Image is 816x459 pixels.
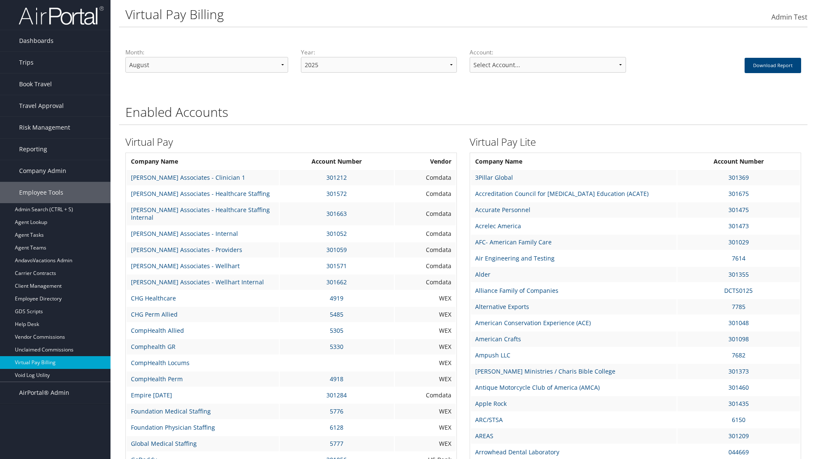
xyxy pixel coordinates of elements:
[395,242,456,258] td: Comdata
[330,343,343,351] a: 5330
[280,154,394,169] th: Account Number
[395,154,456,169] th: Vendor
[127,154,279,169] th: Company Name
[131,343,176,351] a: Comphealth GR
[475,335,521,343] a: American Crafts
[475,303,529,311] a: Alternative Exports
[326,391,347,399] a: 301284
[395,170,456,185] td: Comdata
[728,173,749,181] a: 301369
[326,173,347,181] a: 301212
[330,326,343,334] a: 5305
[475,432,493,440] a: AREAS
[395,404,456,419] td: WEX
[395,339,456,354] td: WEX
[131,407,211,415] a: Foundation Medical Staffing
[475,254,555,262] a: Air Engineering and Testing
[19,382,69,403] span: AirPortal® Admin
[724,286,753,295] a: DCTS0125
[475,367,615,375] a: [PERSON_NAME] Ministries / Charis Bible College
[330,294,343,302] a: 4919
[131,278,264,286] a: [PERSON_NAME] Associates - Wellhart Internal
[475,286,558,295] a: Alliance Family of Companies
[326,190,347,198] a: 301572
[745,58,801,73] button: Download Report
[131,190,270,198] a: [PERSON_NAME] Associates - Healthcare Staffing
[326,229,347,238] a: 301052
[330,407,343,415] a: 5776
[19,139,47,160] span: Reporting
[301,48,457,57] label: Year:
[732,351,745,359] a: 7682
[728,448,749,456] a: 044669
[395,186,456,201] td: Comdata
[19,74,52,95] span: Book Travel
[470,135,801,149] h2: Virtual Pay Lite
[131,391,172,399] a: Empire [DATE]
[125,48,288,57] label: Month:
[131,439,197,448] a: Global Medical Staffing
[728,270,749,278] a: 301355
[732,416,745,424] a: 6150
[728,190,749,198] a: 301675
[19,182,63,203] span: Employee Tools
[728,238,749,246] a: 301029
[475,238,552,246] a: AFC- American Family Care
[19,160,66,181] span: Company Admin
[395,436,456,451] td: WEX
[475,222,521,230] a: Acrelec America
[326,246,347,254] a: 301059
[732,303,745,311] a: 7785
[395,388,456,403] td: Comdata
[475,206,530,214] a: Accurate Personnel
[395,226,456,241] td: Comdata
[475,270,490,278] a: Alder
[131,359,190,367] a: CompHealth Locums
[475,448,559,456] a: Arrowhead Dental Laboratory
[728,432,749,440] a: 301209
[19,6,104,25] img: airportal-logo.png
[326,210,347,218] a: 301663
[728,319,749,327] a: 301048
[677,154,800,169] th: Account Number
[475,190,649,198] a: Accreditation Council for [MEDICAL_DATA] Education (ACATE)
[131,423,215,431] a: Foundation Physician Staffing
[470,48,626,57] label: Account:
[131,262,240,270] a: [PERSON_NAME] Associates - Wellhart
[728,335,749,343] a: 301098
[471,154,677,169] th: Company Name
[732,254,745,262] a: 7614
[131,246,242,254] a: [PERSON_NAME] Associates - Providers
[330,439,343,448] a: 5777
[125,103,801,121] h1: Enabled Accounts
[326,278,347,286] a: 301662
[125,6,801,23] h1: Virtual Pay Billing
[330,375,343,383] a: 4918
[395,355,456,371] td: WEX
[19,117,70,138] span: Risk Management
[475,319,591,327] a: American Conservation Experience (ACE)
[475,351,510,359] a: Ampush LLC
[131,229,238,238] a: [PERSON_NAME] Associates - Internal
[475,173,513,181] a: 3Pillar Global
[395,307,456,322] td: WEX
[19,30,54,51] span: Dashboards
[395,371,456,387] td: WEX
[131,326,184,334] a: CompHealth Allied
[728,399,749,408] a: 301435
[19,95,64,116] span: Travel Approval
[330,423,343,431] a: 6128
[330,310,343,318] a: 5485
[395,420,456,435] td: WEX
[395,258,456,274] td: Comdata
[395,202,456,225] td: Comdata
[475,416,503,424] a: ARC/STSA
[728,383,749,391] a: 301460
[395,323,456,338] td: WEX
[475,383,600,391] a: Antique Motorcycle Club of America (AMCA)
[475,399,507,408] a: Apple Rock
[326,262,347,270] a: 301571
[131,310,178,318] a: CHG Perm Allied
[728,367,749,375] a: 301373
[728,222,749,230] a: 301473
